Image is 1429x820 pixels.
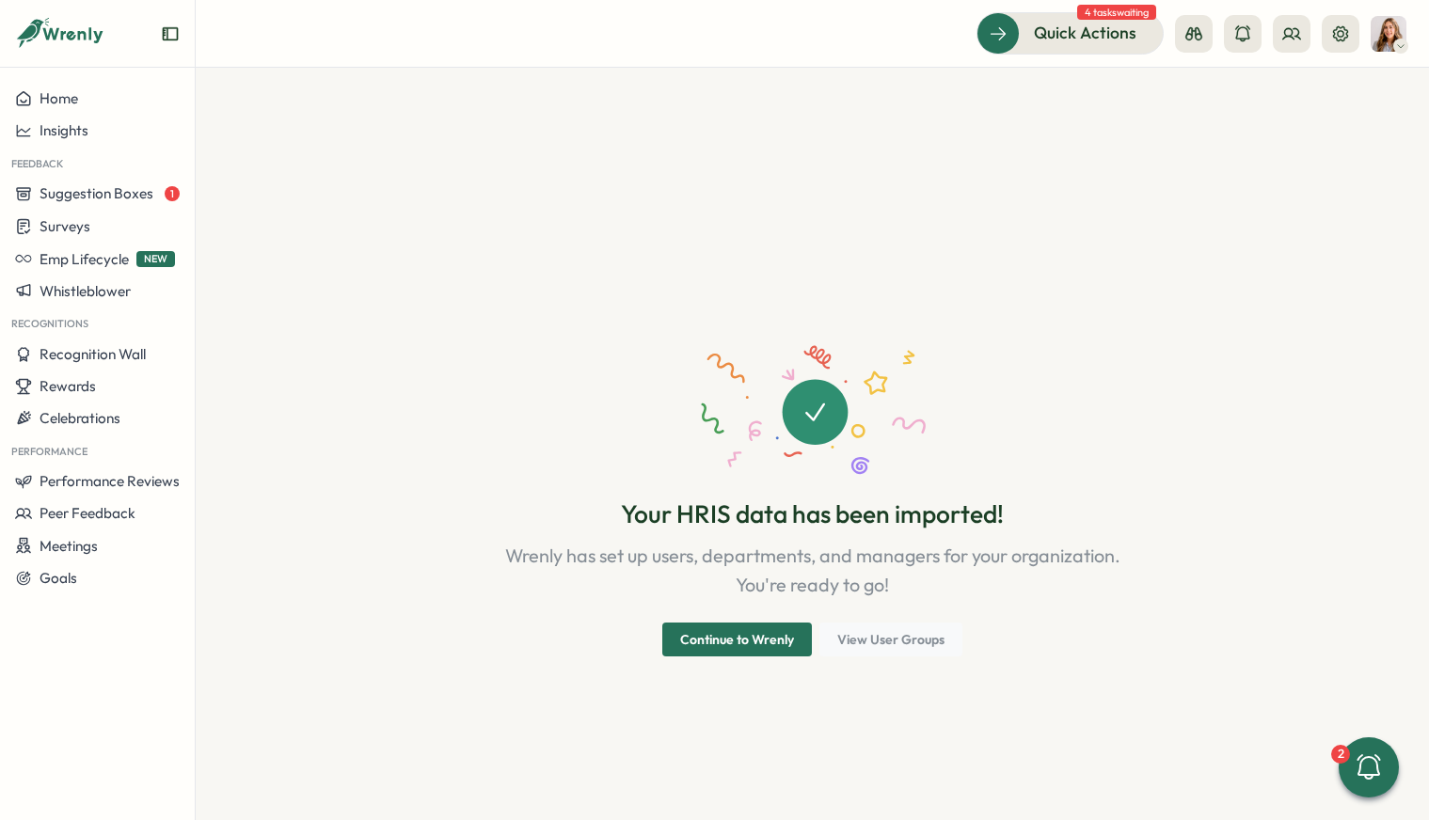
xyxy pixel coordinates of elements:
[976,12,1164,54] button: Quick Actions
[40,282,131,300] span: Whistleblower
[40,217,90,235] span: Surveys
[40,472,180,490] span: Performance Reviews
[165,186,180,201] span: 1
[161,24,180,43] button: Expand sidebar
[40,409,120,427] span: Celebrations
[40,504,135,522] span: Peer Feedback
[40,537,98,555] span: Meetings
[1077,5,1156,20] span: 4 tasks waiting
[837,623,945,655] span: View User Groups
[1339,737,1399,797] button: 2
[497,542,1129,600] p: Wrenly has set up users, departments, and managers for your organization. You're ready to go!
[680,623,794,655] span: Continue to Wrenly
[40,569,77,587] span: Goals
[1331,745,1350,764] div: 2
[40,345,146,363] span: Recognition Wall
[40,89,78,107] span: Home
[819,623,962,656] button: View User Groups
[1371,16,1406,52] img: Becky Romero
[40,121,88,139] span: Insights
[40,250,129,268] span: Emp Lifecycle
[1034,21,1136,45] span: Quick Actions
[136,251,175,267] span: NEW
[662,623,812,656] button: Continue to Wrenly
[40,184,153,202] span: Suggestion Boxes
[40,377,96,395] span: Rewards
[621,497,1004,530] h1: Your HRIS data has been imported!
